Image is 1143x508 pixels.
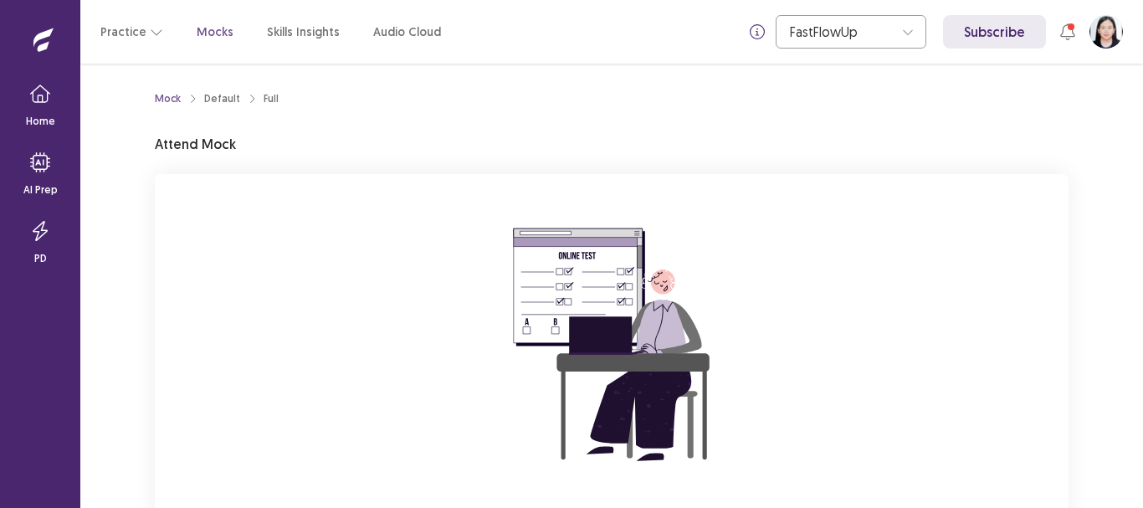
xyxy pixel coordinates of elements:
[23,182,58,198] p: AI Prep
[373,23,441,41] a: Audio Cloud
[204,91,240,106] div: Default
[155,91,279,106] nav: breadcrumb
[155,91,181,106] a: Mock
[100,17,163,47] button: Practice
[197,23,233,41] a: Mocks
[1089,15,1123,49] button: User Profile Image
[742,17,772,47] button: info
[461,194,762,495] img: attend-mock
[267,23,340,41] a: Skills Insights
[943,15,1046,49] a: Subscribe
[34,251,47,266] p: PD
[155,134,236,154] p: Attend Mock
[264,91,279,106] div: Full
[790,16,894,48] div: FastFlowUp
[26,114,55,129] p: Home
